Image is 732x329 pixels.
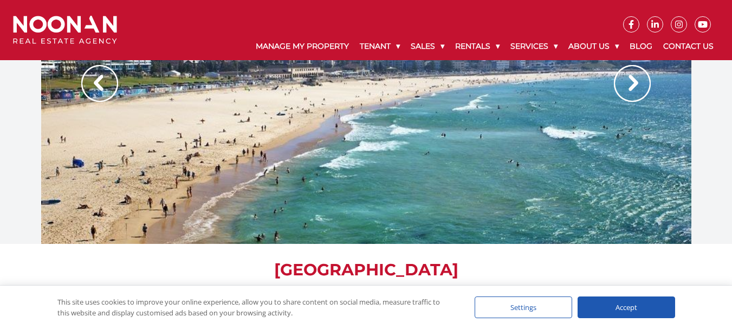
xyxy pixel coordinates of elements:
[614,65,651,102] img: Arrow slider
[450,33,505,60] a: Rentals
[475,296,572,318] div: Settings
[505,33,563,60] a: Services
[405,33,450,60] a: Sales
[578,296,675,318] div: Accept
[658,33,719,60] a: Contact Us
[57,296,453,318] div: This site uses cookies to improve your online experience, allow you to share content on social me...
[624,33,658,60] a: Blog
[563,33,624,60] a: About Us
[250,33,354,60] a: Manage My Property
[81,65,118,102] img: Arrow slider
[354,33,405,60] a: Tenant
[52,260,681,280] h1: [GEOGRAPHIC_DATA]
[13,16,117,44] img: Noonan Real Estate Agency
